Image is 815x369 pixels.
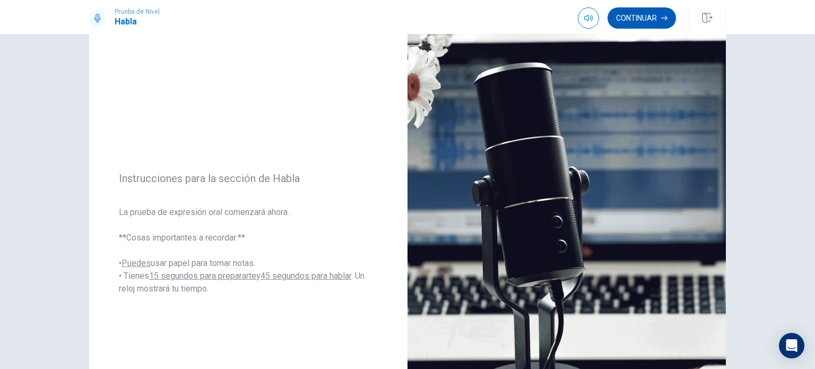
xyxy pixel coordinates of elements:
u: Puedes [122,258,151,268]
span: La prueba de expresión oral comenzará ahora. **Cosas importantes a recordar:** • usar papel para ... [119,206,378,295]
u: 45 segundos para hablar [261,271,351,281]
span: Instrucciones para la sección de Habla [119,172,378,185]
div: Open Intercom Messenger [779,333,804,358]
u: 15 segundos para prepararte [149,271,256,281]
span: Prueba de Nivel [115,8,160,15]
button: Continuar [608,7,676,29]
h1: Habla [115,15,160,28]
